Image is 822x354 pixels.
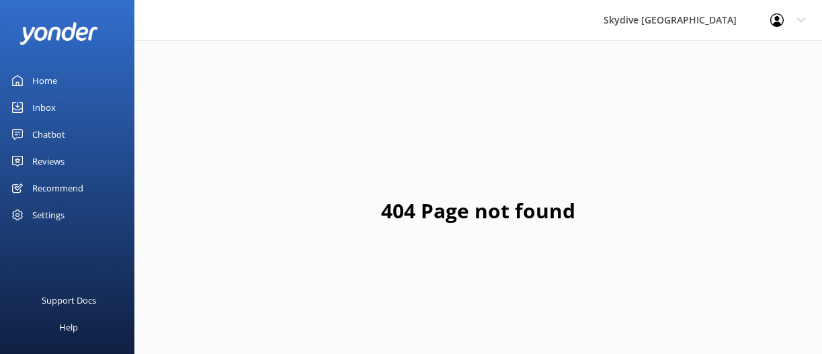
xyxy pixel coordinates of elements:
div: Home [32,67,57,94]
div: Settings [32,202,65,228]
div: Help [59,314,78,341]
img: yonder-white-logo.png [20,22,97,44]
div: Recommend [32,175,83,202]
div: Chatbot [32,121,65,148]
div: Reviews [32,148,65,175]
div: Inbox [32,94,56,121]
div: Support Docs [42,287,96,314]
h1: 404 Page not found [381,195,575,227]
